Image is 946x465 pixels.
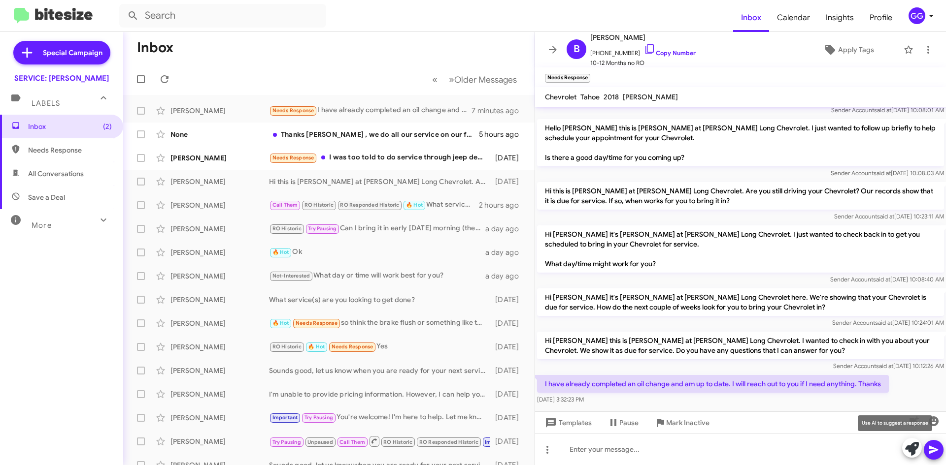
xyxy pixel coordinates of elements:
span: (2) [103,122,112,131]
div: [PERSON_NAME] [170,248,269,257]
span: said at [873,276,890,283]
div: [PERSON_NAME] [170,271,269,281]
span: More [32,221,52,230]
span: Save a Deal [28,192,65,202]
div: [DATE] [490,153,527,163]
span: Needs Response [332,343,373,350]
div: 2 hours ago [479,200,527,210]
div: [DATE] [490,389,527,399]
span: said at [874,169,891,177]
div: GG [909,7,925,24]
span: Tahoe [580,93,600,101]
span: RO Responded Historic [419,439,478,445]
span: Labels [32,99,60,108]
div: [PERSON_NAME] [170,389,269,399]
div: Yes [269,341,490,352]
div: SERVICE: [PERSON_NAME] [14,73,109,83]
div: I have already completed an oil change and am up to date. I will reach out to you if I need anyth... [269,105,472,116]
span: Profile [862,3,900,32]
div: What service(s) are you looking to get done? [269,199,479,211]
span: Chevrolet [545,93,576,101]
div: [DATE] [490,436,527,446]
span: [DATE] 3:32:23 PM [537,396,584,403]
span: Important [485,439,510,445]
span: said at [877,213,894,220]
span: said at [876,362,893,370]
span: Needs Response [296,320,338,326]
div: [DATE] [490,413,527,423]
span: Try Pausing [272,439,301,445]
span: Call Them [339,439,365,445]
span: Sender Account [DATE] 10:08:40 AM [830,276,944,283]
span: Special Campaign [43,48,102,58]
div: What service(s) are you looking to get done? [269,295,490,305]
span: Older Messages [454,74,517,85]
span: RO Historic [272,343,302,350]
span: Mark Inactive [666,414,709,432]
button: Next [443,69,523,90]
button: Apply Tags [798,41,899,59]
a: Insights [818,3,862,32]
div: I was too told to do service through jeep dealer ... at least until warranty factory warranty exp... [269,152,490,163]
span: Sender Account [DATE] 10:23:11 AM [834,213,944,220]
span: said at [875,319,892,326]
span: [PERSON_NAME] [590,31,696,43]
span: Sender Account [DATE] 10:08:03 AM [831,169,944,177]
button: Templates [535,414,600,432]
span: Calendar [769,3,818,32]
button: Previous [426,69,443,90]
span: Unpaused [307,439,333,445]
div: Sounds good, let us know when you are ready for your next service(s) and we will be happy to help! [269,366,490,375]
span: RO Responded Historic [340,202,399,208]
div: [PERSON_NAME] [170,106,269,116]
span: Templates [543,414,592,432]
button: GG [900,7,935,24]
span: All Conversations [28,169,84,179]
span: « [432,73,438,86]
p: Hello [PERSON_NAME] this is [PERSON_NAME] at [PERSON_NAME] Long Chevrolet. I just wanted to follo... [537,119,944,166]
span: Needs Response [272,107,314,114]
div: so think the brake flush or something like that [269,317,490,329]
span: Sender Account [DATE] 10:08:01 AM [831,106,944,114]
div: a day ago [485,271,527,281]
span: Inbox [733,3,769,32]
nav: Page navigation example [427,69,523,90]
span: 🔥 Hot [272,249,289,255]
div: [PERSON_NAME] [170,366,269,375]
div: [PERSON_NAME] [170,295,269,305]
div: [DATE] [490,177,527,186]
span: B [574,41,580,57]
div: None [170,129,269,139]
button: Mark Inactive [646,414,717,432]
div: 5 hours ago [479,129,527,139]
div: [PERSON_NAME] [170,153,269,163]
p: I have already completed an oil change and am up to date. I will reach out to you if I need anyth... [537,375,889,393]
p: Hi [PERSON_NAME] it's [PERSON_NAME] at [PERSON_NAME] Long Chevrolet here. We're showing that your... [537,288,944,316]
span: Call Them [272,202,298,208]
input: Search [119,4,326,28]
span: Sender Account [DATE] 10:12:26 AM [833,362,944,370]
span: Try Pausing [304,414,333,421]
div: Use AI to suggest a response [858,415,932,431]
div: What day or time will work best for you? [269,270,485,281]
span: 2018 [604,93,619,101]
button: Pause [600,414,646,432]
p: Hi [PERSON_NAME] this is [PERSON_NAME] at [PERSON_NAME] Long Chevrolet. I wanted to check in with... [537,332,944,359]
span: Inbox [28,122,112,131]
span: said at [874,106,891,114]
div: [PERSON_NAME] [170,224,269,234]
div: Hi this is [PERSON_NAME] at [PERSON_NAME] Long Chevrolet. Are you still driving your Chevrolet? O... [269,177,490,186]
span: Pause [619,414,639,432]
div: Thanks [PERSON_NAME] , we do all our service on our fleet card [269,129,479,139]
p: Hi [PERSON_NAME] it's [PERSON_NAME] at [PERSON_NAME] Long Chevrolet. I just wanted to check back ... [537,225,944,273]
span: [PHONE_NUMBER] [590,43,696,58]
span: RO Historic [272,225,302,232]
div: [DATE] [490,366,527,375]
div: [PERSON_NAME] [170,318,269,328]
div: [PERSON_NAME] [170,413,269,423]
span: Important [272,414,298,421]
span: 🔥 Hot [272,320,289,326]
div: [PERSON_NAME] [170,200,269,210]
span: Needs Response [28,145,112,155]
span: RO Historic [304,202,334,208]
